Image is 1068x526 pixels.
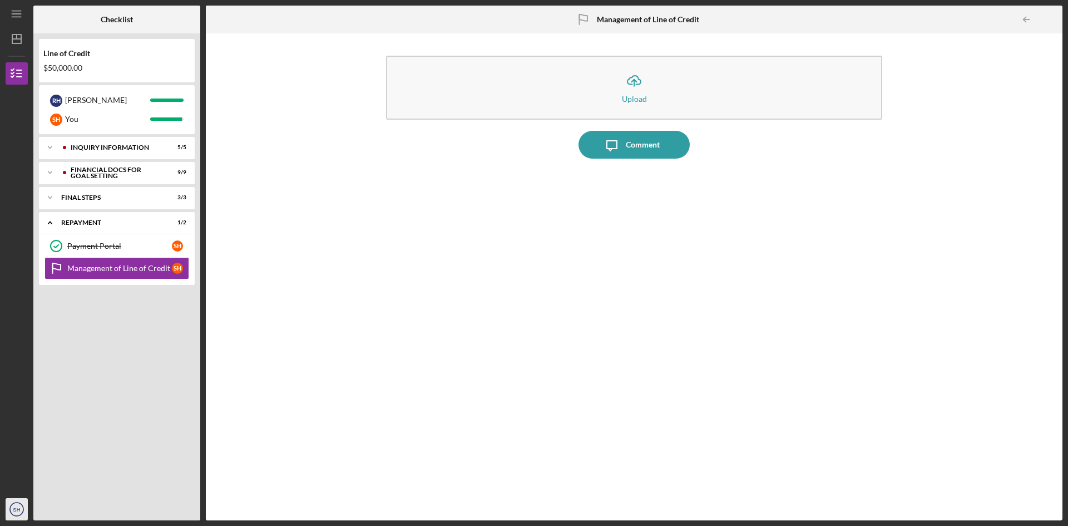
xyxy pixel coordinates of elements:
div: Repayment [61,219,159,226]
div: Comment [626,131,660,159]
div: Financial Docs for Goal Setting [71,166,159,179]
button: Upload [386,56,882,120]
div: 5 / 5 [166,144,186,151]
div: FINAL STEPS [61,194,159,201]
div: S H [172,240,183,252]
div: Upload [622,95,647,103]
div: Line of Credit [43,49,190,58]
div: 9 / 9 [166,169,186,176]
div: INQUIRY INFORMATION [71,144,159,151]
div: You [65,110,150,129]
div: 3 / 3 [166,194,186,201]
a: Payment PortalSH [44,235,189,257]
div: [PERSON_NAME] [65,91,150,110]
a: Management of Line of CreditSH [44,257,189,279]
div: S H [172,263,183,274]
b: Checklist [101,15,133,24]
b: Management of Line of Credit [597,15,699,24]
div: Payment Portal [67,242,172,250]
button: Comment [578,131,690,159]
div: S H [50,114,62,126]
div: R H [50,95,62,107]
text: SH [13,507,20,513]
div: 1 / 2 [166,219,186,226]
button: SH [6,498,28,520]
div: $50,000.00 [43,63,190,72]
div: Management of Line of Credit [67,264,172,273]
